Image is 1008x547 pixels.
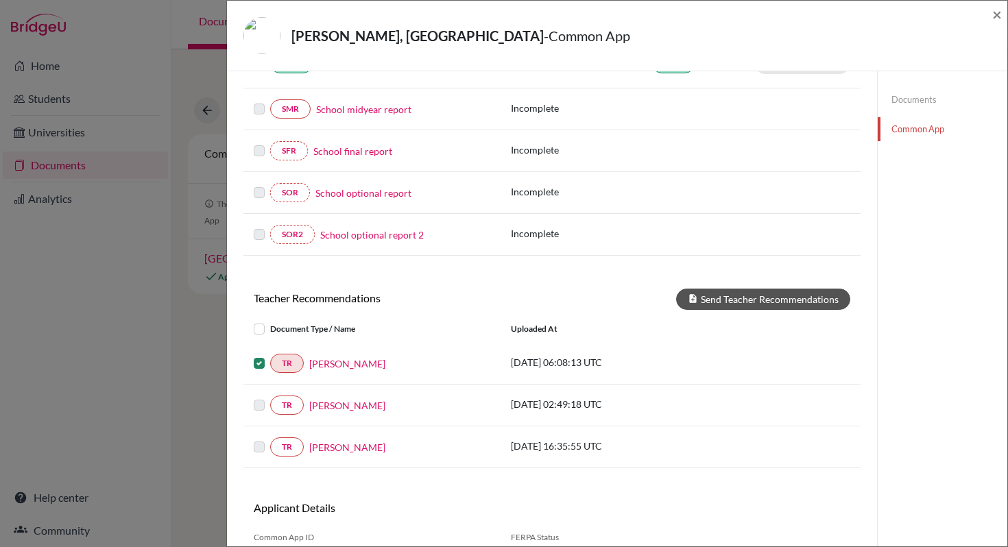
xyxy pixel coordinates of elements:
a: School optional report 2 [320,228,424,242]
h6: Applicant Details [254,501,542,514]
button: Send Teacher Recommendations [676,289,850,310]
span: Common App ID [254,531,490,544]
span: - Common App [544,27,630,44]
div: Uploaded at [501,321,706,337]
a: [PERSON_NAME] [309,398,385,413]
span: × [992,4,1002,24]
a: TR [270,437,304,457]
a: Documents [878,88,1007,112]
a: SMR [270,99,311,119]
p: Incomplete [511,143,652,157]
a: [PERSON_NAME] [309,440,385,454]
a: School optional report [315,186,411,200]
strong: [PERSON_NAME], [GEOGRAPHIC_DATA] [291,27,544,44]
a: School final report [313,144,392,158]
a: SFR [270,141,308,160]
p: [DATE] 06:08:13 UTC [511,355,696,369]
span: FERPA Status [511,531,645,544]
a: Common App [878,117,1007,141]
button: Close [992,6,1002,23]
h6: Teacher Recommendations [243,291,552,304]
a: TR [270,354,304,373]
p: [DATE] 16:35:55 UTC [511,439,696,453]
a: TR [270,396,304,415]
p: [DATE] 02:49:18 UTC [511,397,696,411]
p: Incomplete [511,226,652,241]
a: SOR2 [270,225,315,244]
div: Document Type / Name [243,321,501,337]
a: SOR [270,183,310,202]
a: School midyear report [316,102,411,117]
a: [PERSON_NAME] [309,356,385,371]
p: Incomplete [511,101,652,115]
p: Incomplete [511,184,652,199]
